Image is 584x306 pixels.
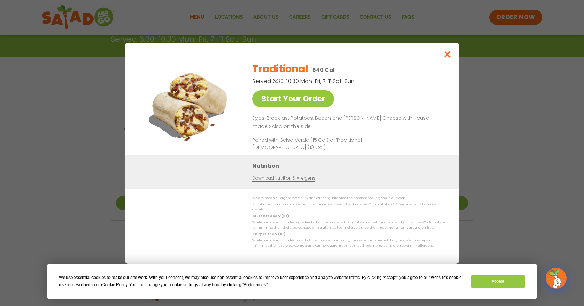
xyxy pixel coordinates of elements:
[252,62,308,76] h2: Traditional
[252,232,285,236] strong: Dairy Friendly (DF)
[312,66,335,74] p: 640 Cal
[252,238,445,249] p: While our menu includes foods that are made without dairy, our restaurants are not dairy free. We...
[436,43,459,66] button: Close modal
[252,214,289,218] strong: Gluten Friendly (GF)
[252,196,445,201] p: We are not an allergen free facility and cannot guarantee the absence of allergens in our foods.
[252,161,448,170] h3: Nutrition
[546,268,566,288] img: wpChatIcon
[252,202,445,213] p: Nutrition information is based on our standard recipes and portion sizes. Click Nutrition & Aller...
[47,264,537,299] div: Cookie Consent Prompt
[252,220,445,231] p: While our menu includes ingredients that are made without gluten, our restaurants are not gluten ...
[252,175,315,181] a: Download Nutrition & Allergens
[244,282,266,287] span: Preferences
[471,275,525,288] button: Accept
[59,274,463,289] div: We use essential cookies to make our site work. With your consent, we may also use non-essential ...
[141,57,238,154] img: Featured product photo for Traditional
[252,114,442,131] p: Eggs, Breakfast Potatoes, Bacon and [PERSON_NAME] Cheese with House-made Salsa on the side
[102,282,127,287] span: Cookie Policy
[252,77,409,85] p: Served 6:30-10:30 Mon-Fri, 7-11 Sat-Sun
[252,90,334,107] a: Start Your Order
[252,136,381,151] p: Paired with Salsa Verde (15 Cal) or Traditional [DEMOGRAPHIC_DATA] (10 Cal)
